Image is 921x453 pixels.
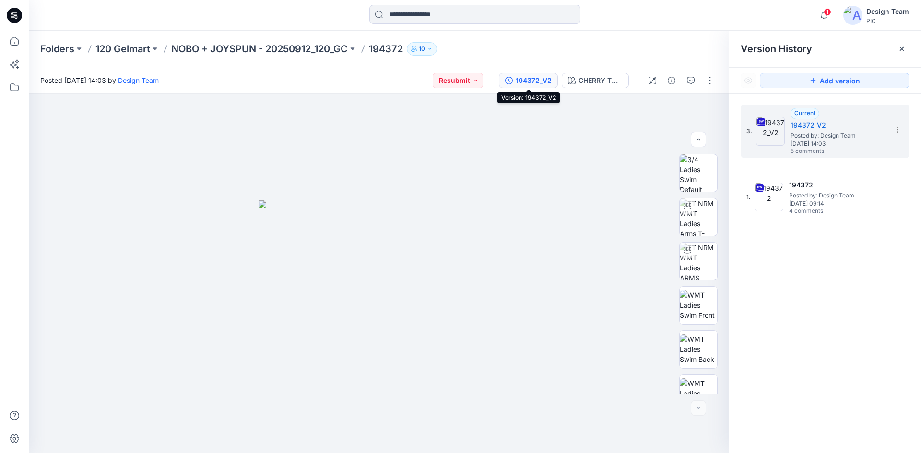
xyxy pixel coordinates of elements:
[791,119,886,131] h5: 194372_V2
[791,131,886,140] span: Posted by: Design Team
[419,44,425,54] p: 10
[898,45,906,53] button: Close
[866,17,909,24] div: PIC
[789,179,885,191] h5: 194372
[40,75,159,85] span: Posted [DATE] 14:03 by
[499,73,558,88] button: 194372_V2
[755,183,783,211] img: 194372
[407,42,437,56] button: 10
[746,127,752,136] span: 3.
[791,140,886,147] span: [DATE] 14:03
[789,191,885,200] span: Posted by: Design Team
[789,200,885,207] span: [DATE] 09:14
[118,76,159,84] a: Design Team
[516,75,552,86] div: 194372_V2
[680,290,717,320] img: WMT Ladies Swim Front
[791,148,858,155] span: 5 comments
[824,8,831,16] span: 1
[680,154,717,192] img: 3/4 Ladies Swim Default
[756,117,785,146] img: 194372_V2
[95,42,150,56] a: 120 Gelmart
[746,193,751,201] span: 1.
[579,75,623,86] div: CHERRY TOMATO
[794,109,815,116] span: Current
[866,6,909,17] div: Design Team
[760,73,909,88] button: Add version
[680,198,717,236] img: TT NRM WMT Ladies Arms T-POSE
[369,42,403,56] p: 194372
[843,6,862,25] img: avatar
[562,73,629,88] button: CHERRY TOMATO
[680,378,717,408] img: WMT Ladies Swim Left
[40,42,74,56] a: Folders
[664,73,679,88] button: Details
[171,42,348,56] a: NOBO + JOYSPUN - 20250912_120_GC
[789,208,856,215] span: 4 comments
[741,43,812,55] span: Version History
[741,73,756,88] button: Show Hidden Versions
[680,243,717,280] img: TT NRM WMT Ladies ARMS DOWN
[680,334,717,364] img: WMT Ladies Swim Back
